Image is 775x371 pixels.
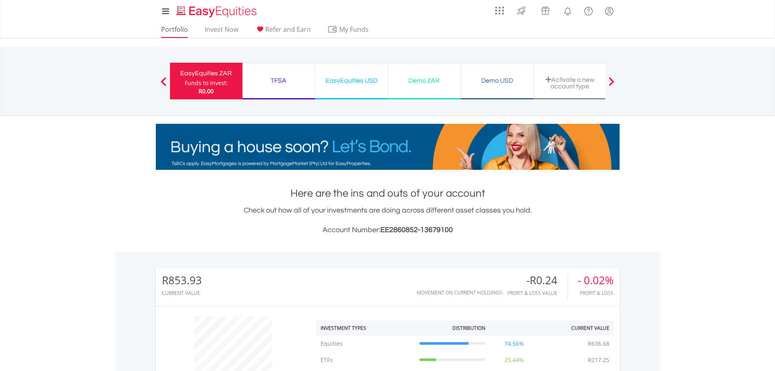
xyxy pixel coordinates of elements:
div: EasyEquities USD [320,75,383,86]
span: R0.00 [199,87,214,95]
div: CURRENT VALUE [162,290,202,296]
div: Demo ZAR [393,75,456,86]
td: R636.68 [584,336,613,352]
img: vouchers-v2.svg [539,4,552,17]
div: Funds to invest: [185,79,228,87]
img: thrive-v2.svg [515,4,528,17]
span: My Funds [327,24,381,35]
div: Activate a new account type [539,76,601,90]
a: Refer and Earn [252,25,314,38]
span: Refer and Earn [265,25,311,34]
th: Current Value [539,321,613,336]
div: EasyEquities ZAR [175,68,238,79]
div: Distribution [452,325,485,331]
a: Home page [173,2,260,18]
div: Profit & Loss Value [507,290,568,296]
th: Investment Types [317,321,415,336]
img: grid-menu-icon.svg [495,6,504,15]
div: Check out how all of your investments are doing across different asset classes you hold. [156,205,620,236]
img: EasyEquities_Logo.png [175,5,260,18]
div: -R0.24 [507,274,568,286]
td: Equities [317,336,415,352]
a: Notifications [557,2,578,18]
div: R853.93 [162,274,202,286]
h1: Here are the ins and outs of your account [156,186,620,201]
td: ETFs [317,352,415,368]
a: FAQ's and Support [578,2,599,18]
a: Invest Now [201,25,242,38]
div: Demo USD [466,75,528,86]
a: Vouchers [533,2,557,17]
img: EasyMortage Promotion Banner [156,124,620,170]
h3: Account Number: [156,224,620,236]
a: AppsGrid [490,2,509,15]
div: TFSA [247,75,310,86]
span: EE2860852-13679100 [380,226,453,234]
div: Movement on Current Holdings: [417,290,503,295]
a: Portfolio [158,25,191,38]
td: R217.25 [584,352,613,368]
div: Profit & Loss [578,290,613,296]
div: - 0.02% [578,274,613,286]
a: My Profile [599,2,620,20]
td: 74.56% [489,336,539,352]
td: 25.44% [489,352,539,368]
